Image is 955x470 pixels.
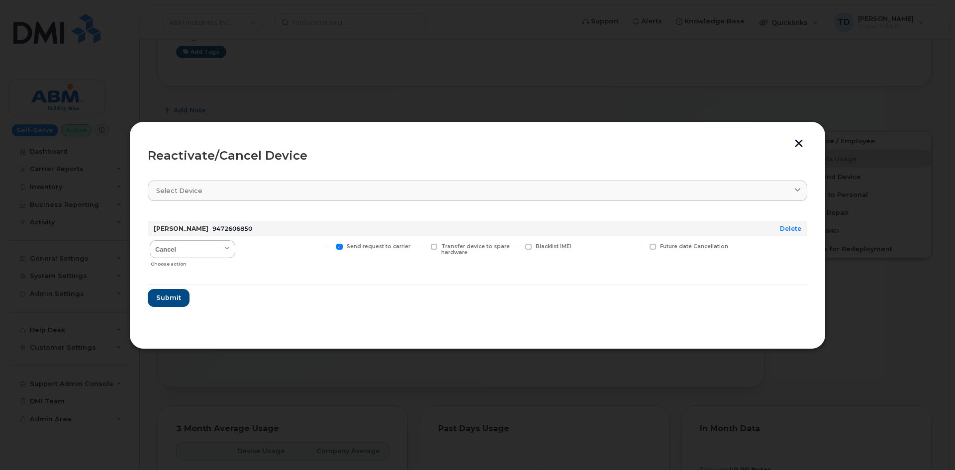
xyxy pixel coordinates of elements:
[441,243,510,256] span: Transfer device to spare hardware
[419,244,424,249] input: Transfer device to spare hardware
[212,225,252,232] span: 9472606850
[148,150,807,162] div: Reactivate/Cancel Device
[513,244,518,249] input: Blacklist IMEI
[154,225,208,232] strong: [PERSON_NAME]
[780,225,801,232] a: Delete
[156,293,181,302] span: Submit
[536,243,572,250] span: Blacklist IMEI
[151,256,235,268] div: Choose action
[148,181,807,201] a: Select device
[148,289,190,307] button: Submit
[638,244,643,249] input: Future date Cancellation
[324,244,329,249] input: Send request to carrier
[156,186,202,195] span: Select device
[660,243,728,250] span: Future date Cancellation
[347,243,410,250] span: Send request to carrier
